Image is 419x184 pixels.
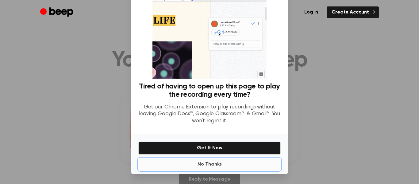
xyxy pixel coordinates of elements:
a: Create Account [327,6,379,18]
button: Get It Now [138,142,281,155]
a: Beep [40,6,75,18]
p: Get our Chrome Extension to play recordings without leaving Google Docs™, Google Classroom™, & Gm... [138,104,281,125]
button: No Thanks [138,158,281,170]
a: Log in [299,6,323,18]
h3: Tired of having to open up this page to play the recording every time? [138,82,281,99]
